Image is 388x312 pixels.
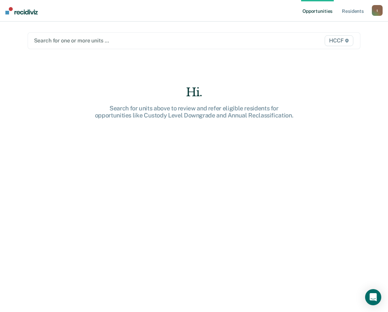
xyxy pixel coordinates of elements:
[365,289,381,305] div: Open Intercom Messenger
[5,7,38,14] img: Recidiviz
[86,105,302,119] div: Search for units above to review and refer eligible residents for opportunities like Custody Leve...
[325,35,353,46] span: HCCF
[372,5,383,16] button: t
[86,85,302,99] div: Hi.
